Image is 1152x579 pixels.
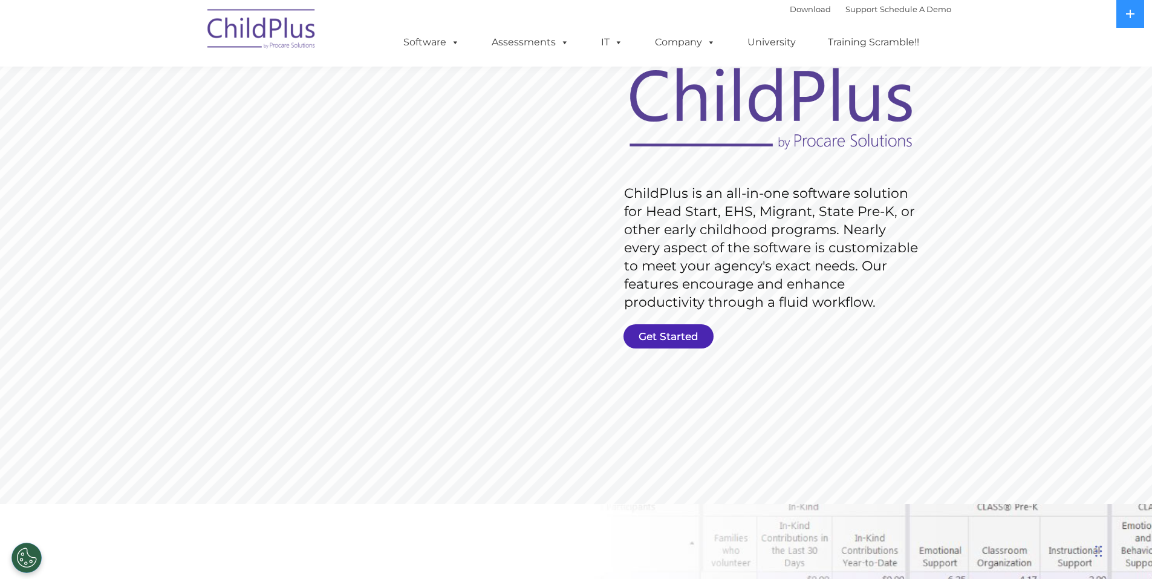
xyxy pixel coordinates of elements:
a: Get Started [623,324,714,348]
a: Assessments [480,30,581,54]
button: Cookies Settings [11,543,42,573]
a: Training Scramble!! [816,30,931,54]
a: University [735,30,808,54]
a: Download [790,4,831,14]
div: Drag [1095,533,1102,569]
iframe: Chat Widget [954,448,1152,579]
a: Company [643,30,727,54]
img: ChildPlus by Procare Solutions [201,1,322,61]
a: Support [845,4,877,14]
a: IT [589,30,635,54]
rs-layer: ChildPlus is an all-in-one software solution for Head Start, EHS, Migrant, State Pre-K, or other ... [624,185,924,312]
font: | [790,4,951,14]
a: Software [391,30,472,54]
a: Schedule A Demo [880,4,951,14]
